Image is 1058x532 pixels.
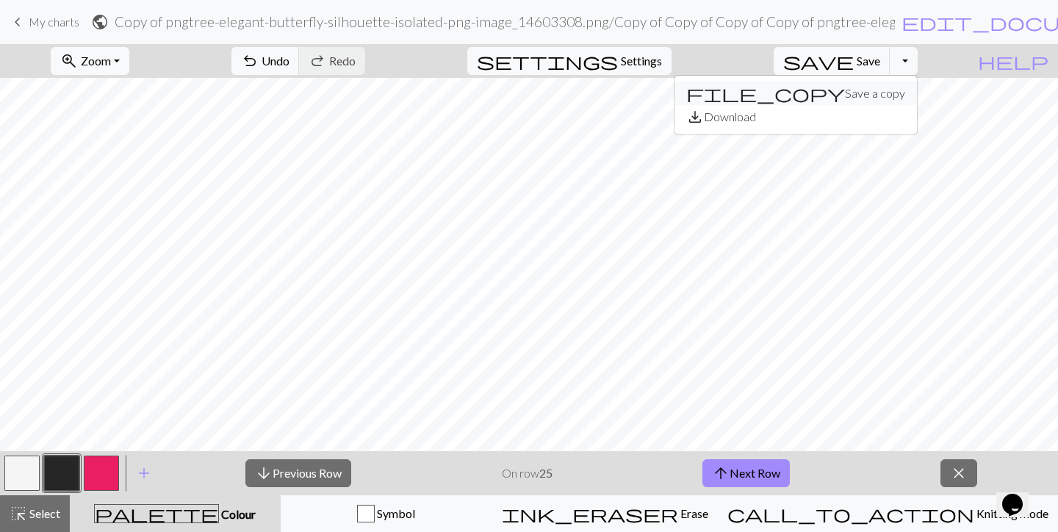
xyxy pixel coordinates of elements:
button: Colour [70,495,281,532]
span: settings [477,51,618,71]
span: Settings [621,52,662,70]
span: palette [95,503,218,524]
span: Erase [678,506,708,520]
span: undo [241,51,259,71]
span: Undo [262,54,289,68]
span: save [783,51,854,71]
button: Save a copy [674,82,917,105]
span: Select [27,506,60,520]
strong: 25 [539,466,553,480]
button: SettingsSettings [467,47,672,75]
button: Erase [492,495,718,532]
span: Symbol [375,506,415,520]
button: Previous Row [245,459,351,487]
span: Knitting mode [974,506,1048,520]
span: arrow_downward [255,463,273,484]
span: call_to_action [727,503,974,524]
span: add [135,463,153,484]
span: ink_eraser [502,503,678,524]
button: Knitting mode [718,495,1058,532]
span: public [91,12,109,32]
span: help [978,51,1048,71]
span: save_alt [686,107,704,127]
span: Zoom [81,54,111,68]
span: file_copy [686,83,845,104]
span: close [950,463,968,484]
button: Download [674,105,917,129]
span: keyboard_arrow_left [9,12,26,32]
button: Save [774,47,890,75]
span: Save [857,54,880,68]
button: Next Row [702,459,790,487]
a: My charts [9,10,79,35]
span: arrow_upward [712,463,730,484]
span: zoom_in [60,51,78,71]
button: Zoom [51,47,129,75]
button: Undo [231,47,300,75]
p: On row [502,464,553,482]
button: Symbol [281,495,492,532]
iframe: chat widget [996,473,1043,517]
span: Colour [219,507,256,521]
span: My charts [29,15,79,29]
span: highlight_alt [10,503,27,524]
i: Settings [477,52,618,70]
h2: Copy of pngtree-elegant-butterfly-silhouette-isolated-png-image_14603308.png / Copy of Copy of Co... [115,13,895,30]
